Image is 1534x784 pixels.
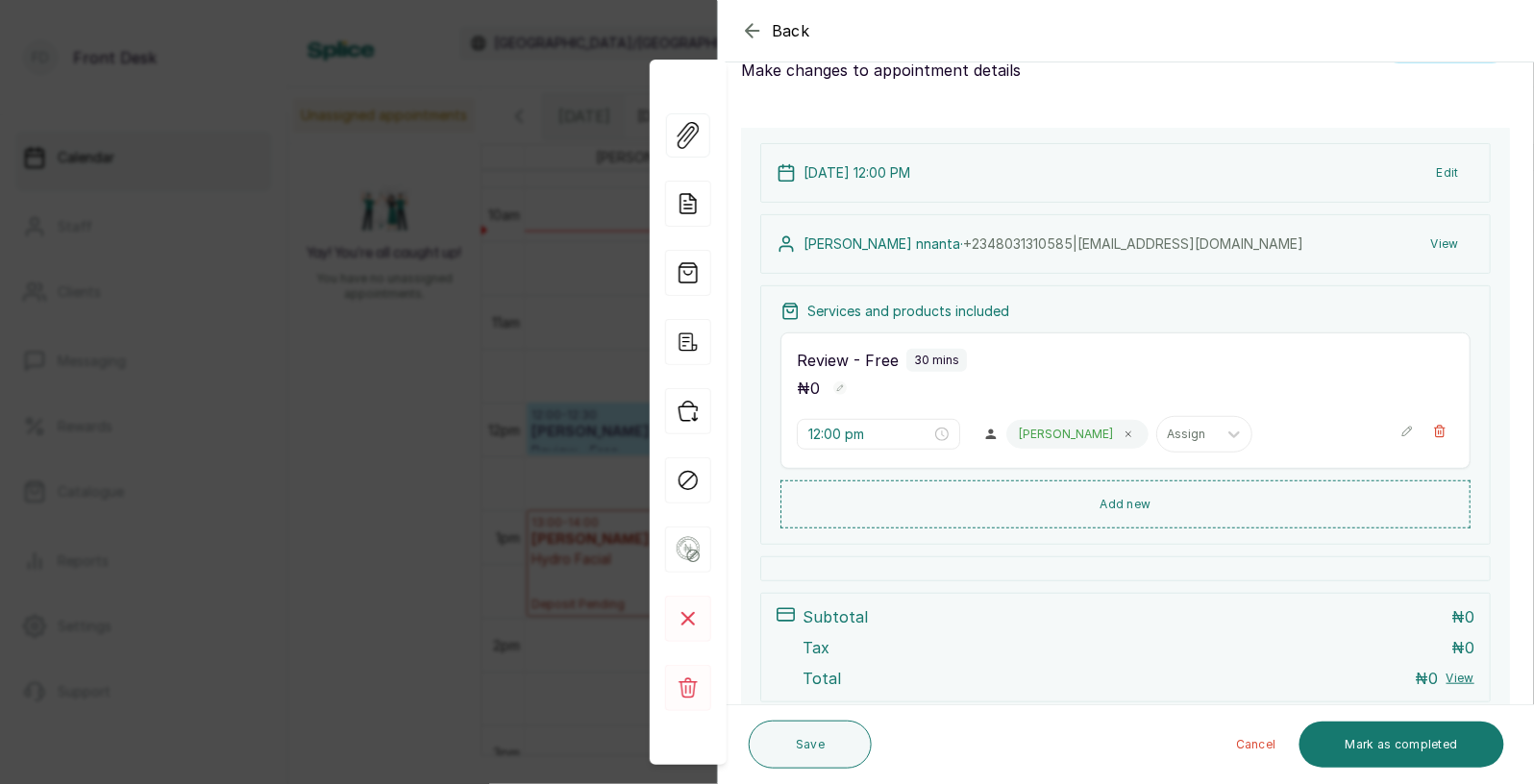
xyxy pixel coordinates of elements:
[807,302,1009,321] p: Services and products included
[803,667,841,690] p: Total
[1465,607,1474,626] span: 0
[1465,638,1474,657] span: 0
[1416,227,1474,261] button: View
[780,480,1471,528] button: Add new
[797,349,899,372] p: Review - Free
[1429,669,1439,688] span: 0
[797,377,820,400] p: ₦
[963,235,1303,252] span: +234 8031310585 | [EMAIL_ADDRESS][DOMAIN_NAME]
[810,379,820,398] span: 0
[1451,605,1474,628] p: ₦
[804,163,910,183] p: [DATE] 12:00 PM
[914,353,959,368] p: 30 mins
[772,19,810,42] span: Back
[1221,722,1292,768] button: Cancel
[749,721,872,769] button: Save
[1019,427,1113,442] p: [PERSON_NAME]
[741,19,810,42] button: Back
[741,59,1373,82] p: Make changes to appointment details
[803,605,868,628] p: Subtotal
[804,234,1303,254] p: [PERSON_NAME] nnanta ·
[1451,636,1474,659] p: ₦
[1299,722,1504,768] button: Mark as completed
[1422,156,1474,190] button: Edit
[803,636,829,659] p: Tax
[1447,671,1474,686] button: View
[808,424,931,445] input: Select time
[1416,667,1439,690] p: ₦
